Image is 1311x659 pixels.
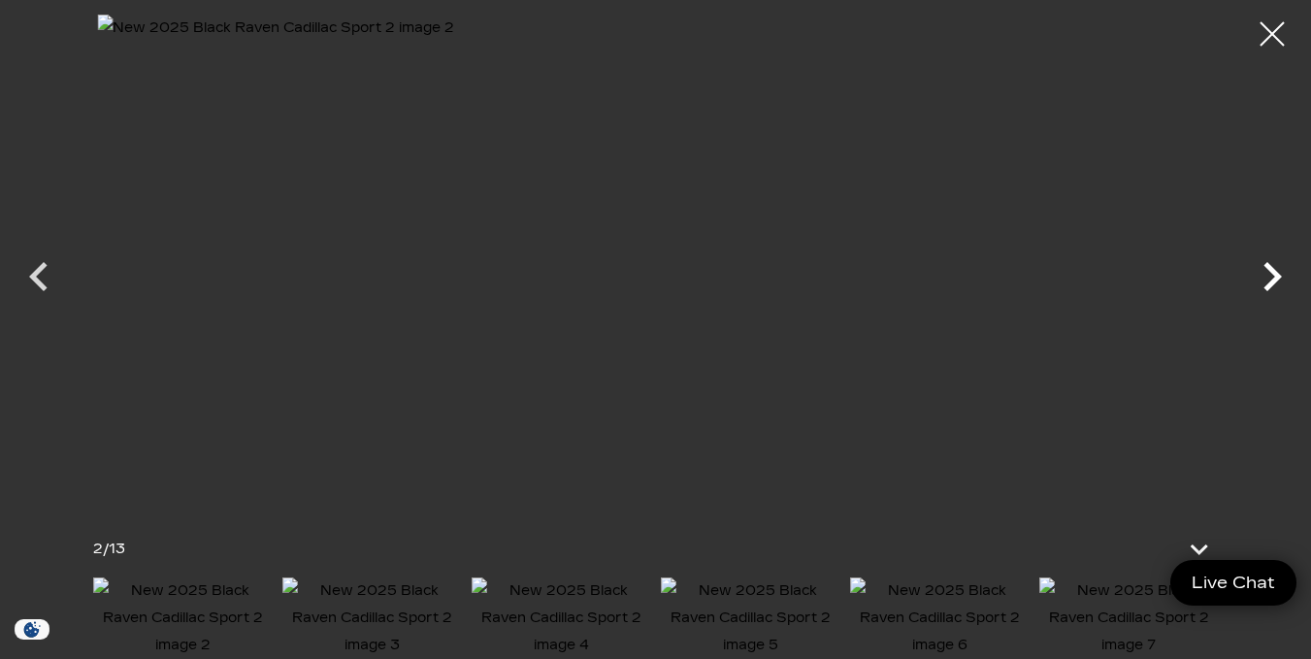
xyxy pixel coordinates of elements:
[93,577,273,659] img: New 2025 Black Raven Cadillac Sport 2 image 2
[10,238,68,325] div: Previous
[1039,577,1219,659] img: New 2025 Black Raven Cadillac Sport 2 image 7
[109,541,125,557] span: 13
[10,619,54,640] img: Opt-Out Icon
[1170,560,1296,606] a: Live Chat
[93,541,103,557] span: 2
[97,15,1214,504] img: New 2025 Black Raven Cadillac Sport 2 image 2
[472,577,651,659] img: New 2025 Black Raven Cadillac Sport 2 image 4
[282,577,462,659] img: New 2025 Black Raven Cadillac Sport 2 image 3
[850,577,1030,659] img: New 2025 Black Raven Cadillac Sport 2 image 6
[661,577,840,659] img: New 2025 Black Raven Cadillac Sport 2 image 5
[1243,238,1301,325] div: Next
[1182,572,1285,594] span: Live Chat
[93,536,125,563] div: /
[10,619,54,640] section: Click to Open Cookie Consent Modal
